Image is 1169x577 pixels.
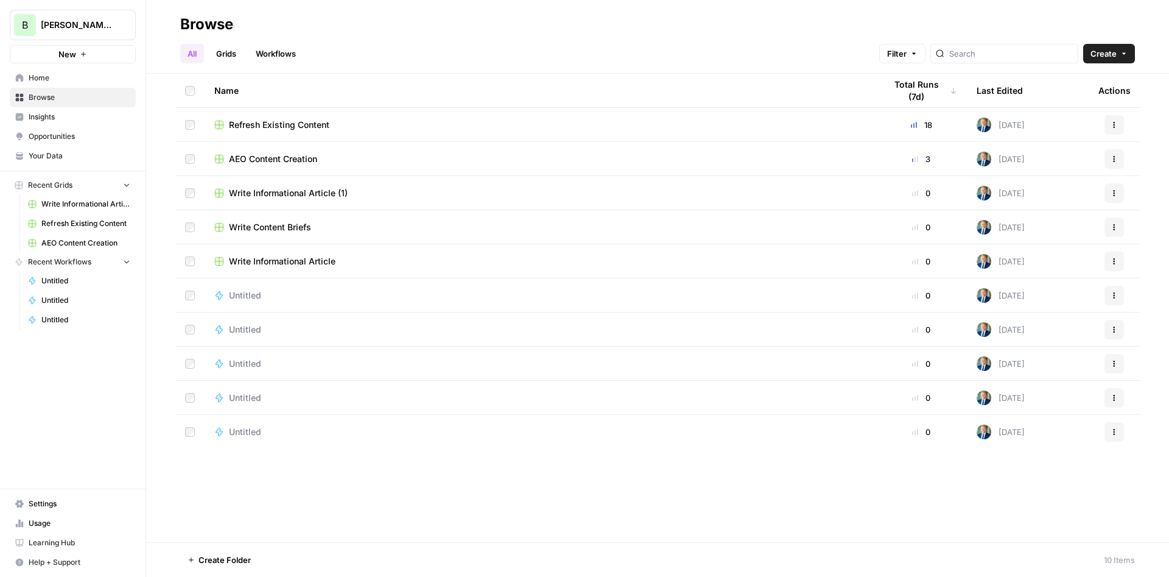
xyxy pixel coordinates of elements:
div: [DATE] [977,425,1025,439]
a: AEO Content Creation [23,233,136,253]
span: Help + Support [29,557,130,568]
span: Write Informational Article [229,255,335,267]
button: Filter [879,44,925,63]
a: AEO Content Creation [214,153,866,165]
div: 0 [885,187,957,199]
a: All [180,44,204,63]
a: Workflows [248,44,303,63]
div: 0 [885,221,957,233]
div: [DATE] [977,220,1025,235]
span: AEO Content Creation [229,153,317,165]
span: Untitled [41,295,130,306]
div: [DATE] [977,254,1025,269]
span: Create [1090,48,1117,60]
img: arvzg7vs4x4156nyo4jt3wkd75g5 [977,118,991,132]
span: Learning Hub [29,537,130,548]
span: Insights [29,112,130,122]
span: AEO Content Creation [41,238,130,249]
a: Grids [209,44,244,63]
span: New [58,48,76,60]
a: Untitled [23,310,136,330]
span: Filter [887,48,907,60]
div: 0 [885,358,957,370]
div: [DATE] [977,152,1025,166]
div: 0 [885,324,957,336]
span: Recent Workflows [28,257,91,267]
button: Recent Workflows [10,253,136,271]
button: Recent Grids [10,176,136,194]
div: [DATE] [977,391,1025,405]
div: Name [214,74,866,107]
img: arvzg7vs4x4156nyo4jt3wkd75g5 [977,254,991,269]
img: arvzg7vs4x4156nyo4jt3wkd75g5 [977,186,991,200]
a: Untitled [214,392,866,404]
span: Opportunities [29,131,130,142]
span: Untitled [41,275,130,286]
div: 0 [885,255,957,267]
div: 18 [885,119,957,131]
a: Untitled [214,324,866,336]
div: Last Edited [977,74,1023,107]
div: [DATE] [977,288,1025,303]
a: Settings [10,494,136,514]
button: Create [1083,44,1135,63]
a: Learning Hub [10,533,136,553]
div: Total Runs (7d) [885,74,957,107]
div: [DATE] [977,118,1025,132]
span: Refresh Existing Content [229,119,329,131]
div: 0 [885,289,957,302]
span: Recent Grids [28,180,72,191]
span: Home [29,73,130,83]
a: Untitled [23,291,136,310]
img: arvzg7vs4x4156nyo4jt3wkd75g5 [977,152,991,166]
span: Your Data [29,150,130,161]
span: Untitled [229,426,261,438]
button: New [10,45,136,63]
span: Browse [29,92,130,103]
div: 0 [885,426,957,438]
a: Browse [10,88,136,107]
a: Write Informational Article (1) [23,194,136,214]
span: Untitled [229,289,261,302]
button: Create Folder [180,550,258,570]
input: Search [949,48,1073,60]
span: Untitled [229,392,261,404]
button: Workspace: Bennett Financials [10,10,136,40]
a: Refresh Existing Content [214,119,866,131]
span: Write Content Briefs [229,221,311,233]
div: 3 [885,153,957,165]
a: Write Informational Article (1) [214,187,866,199]
span: Untitled [229,324,261,336]
span: Write Informational Article (1) [229,187,348,199]
img: arvzg7vs4x4156nyo4jt3wkd75g5 [977,356,991,371]
button: Help + Support [10,553,136,572]
a: Untitled [214,426,866,438]
a: Your Data [10,146,136,166]
span: Write Informational Article (1) [41,199,130,210]
span: Untitled [229,358,261,370]
span: B [22,18,28,32]
img: arvzg7vs4x4156nyo4jt3wkd75g5 [977,220,991,235]
a: Untitled [23,271,136,291]
div: Browse [180,15,233,34]
a: Refresh Existing Content [23,214,136,233]
a: Home [10,68,136,88]
div: [DATE] [977,186,1025,200]
span: Settings [29,498,130,509]
span: Untitled [41,314,130,325]
div: Actions [1098,74,1131,107]
img: arvzg7vs4x4156nyo4jt3wkd75g5 [977,288,991,303]
a: Untitled [214,289,866,302]
div: 0 [885,392,957,404]
img: arvzg7vs4x4156nyo4jt3wkd75g5 [977,322,991,337]
img: arvzg7vs4x4156nyo4jt3wkd75g5 [977,425,991,439]
a: Usage [10,514,136,533]
a: Insights [10,107,136,127]
span: [PERSON_NAME] Financials [41,19,114,31]
div: [DATE] [977,322,1025,337]
a: Write Informational Article [214,255,866,267]
span: Usage [29,518,130,529]
a: Write Content Briefs [214,221,866,233]
a: Opportunities [10,127,136,146]
a: Untitled [214,358,866,370]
